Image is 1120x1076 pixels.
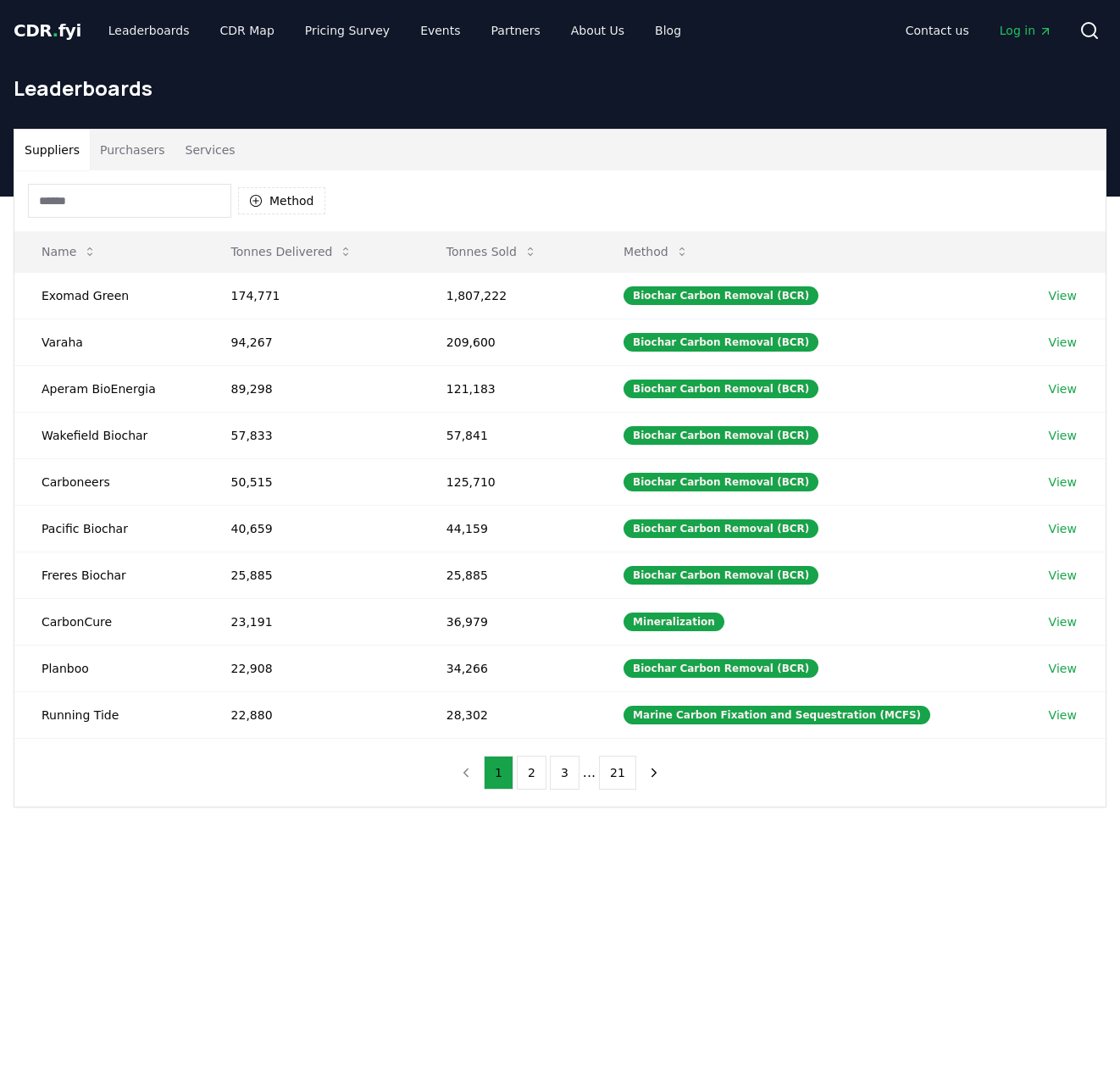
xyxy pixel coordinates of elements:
h1: Leaderboards [14,75,1106,102]
nav: Main [892,15,1066,46]
span: . [53,20,58,41]
td: Aperam BioEnergia [14,365,204,412]
div: Biochar Carbon Removal (BCR) [624,473,818,491]
a: View [1049,474,1077,491]
button: Method [238,187,325,214]
span: Log in [1000,22,1052,39]
td: Planboo [14,645,204,691]
td: CarbonCure [14,598,204,645]
td: 94,267 [204,319,419,365]
td: 22,880 [204,691,419,738]
a: View [1049,567,1077,584]
div: Biochar Carbon Removal (BCR) [624,286,818,305]
td: 57,841 [419,412,596,458]
td: Running Tide [14,691,204,738]
a: Blog [641,15,695,46]
a: Partners [478,15,554,46]
button: 1 [484,756,513,790]
td: 28,302 [419,691,596,738]
td: 174,771 [204,272,419,319]
td: 121,183 [419,365,596,412]
a: View [1049,660,1077,677]
a: CDR.fyi [14,19,81,42]
a: View [1049,427,1077,444]
div: Biochar Carbon Removal (BCR) [624,333,818,352]
td: 40,659 [204,505,419,552]
button: next page [640,756,668,790]
td: 57,833 [204,412,419,458]
td: 209,600 [419,319,596,365]
td: Wakefield Biochar [14,412,204,458]
div: Biochar Carbon Removal (BCR) [624,426,818,445]
div: Biochar Carbon Removal (BCR) [624,566,818,585]
td: Varaha [14,319,204,365]
td: 25,885 [204,552,419,598]
div: Biochar Carbon Removal (BCR) [624,380,818,398]
td: 44,159 [419,505,596,552]
td: 1,807,222 [419,272,596,319]
li: ... [583,763,596,783]
a: View [1049,520,1077,537]
div: Marine Carbon Fixation and Sequestration (MCFS) [624,706,930,724]
nav: Main [95,15,695,46]
td: 25,885 [419,552,596,598]
div: Mineralization [624,613,724,631]
button: Tonnes Delivered [218,235,367,269]
a: View [1049,613,1077,630]
td: 50,515 [204,458,419,505]
a: CDR Map [207,15,288,46]
td: 34,266 [419,645,596,691]
a: Leaderboards [95,15,203,46]
div: Biochar Carbon Removal (BCR) [624,519,818,538]
a: View [1049,707,1077,724]
a: View [1049,380,1077,397]
td: Carboneers [14,458,204,505]
td: Pacific Biochar [14,505,204,552]
a: About Us [557,15,638,46]
button: 3 [550,756,579,790]
td: 89,298 [204,365,419,412]
a: Contact us [892,15,983,46]
td: 22,908 [204,645,419,691]
button: Suppliers [14,130,90,170]
a: View [1049,334,1077,351]
button: Name [28,235,110,269]
td: 23,191 [204,598,419,645]
a: View [1049,287,1077,304]
button: Services [175,130,246,170]
button: 21 [599,756,636,790]
div: Biochar Carbon Removal (BCR) [624,659,818,678]
span: CDR fyi [14,20,81,41]
a: Events [407,15,474,46]
td: 125,710 [419,458,596,505]
td: 36,979 [419,598,596,645]
a: Log in [986,15,1066,46]
a: Pricing Survey [291,15,403,46]
button: Purchasers [90,130,175,170]
td: Exomad Green [14,272,204,319]
button: Method [610,235,702,269]
button: Tonnes Sold [433,235,551,269]
button: 2 [517,756,546,790]
td: Freres Biochar [14,552,204,598]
